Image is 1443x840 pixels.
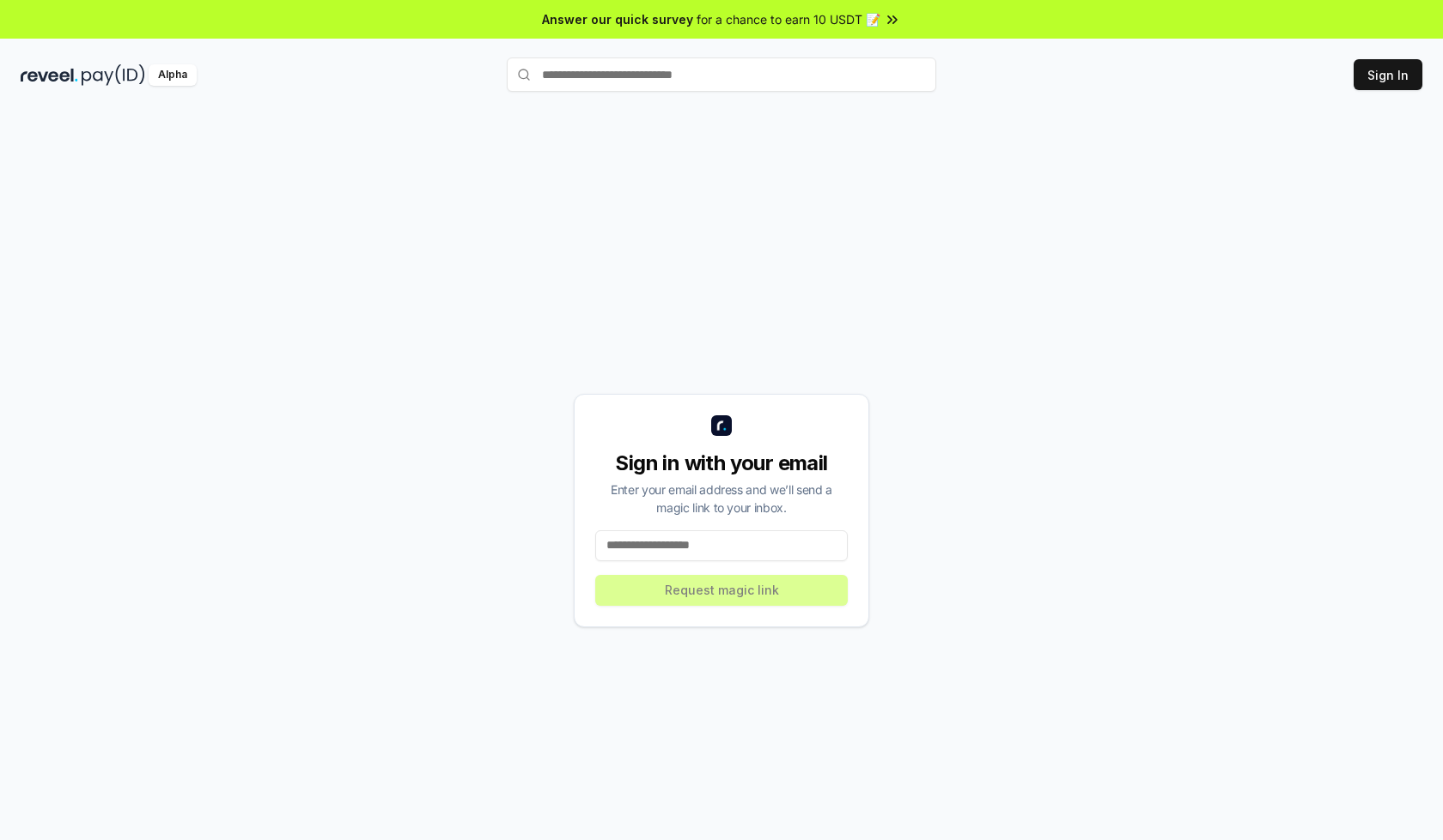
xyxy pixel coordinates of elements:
[595,480,848,517] div: Enter your email address and we’ll send a magic link to your inbox.
[82,64,145,86] img: pay_id
[149,64,197,86] div: Alpha
[21,64,78,86] img: reveel_dark
[542,10,693,28] span: Answer our quick survey
[1354,59,1422,90] button: Sign In
[697,10,880,28] span: for a chance to earn 10 USDT 📝
[595,450,848,477] div: Sign in with your email
[711,415,732,436] img: logo_small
